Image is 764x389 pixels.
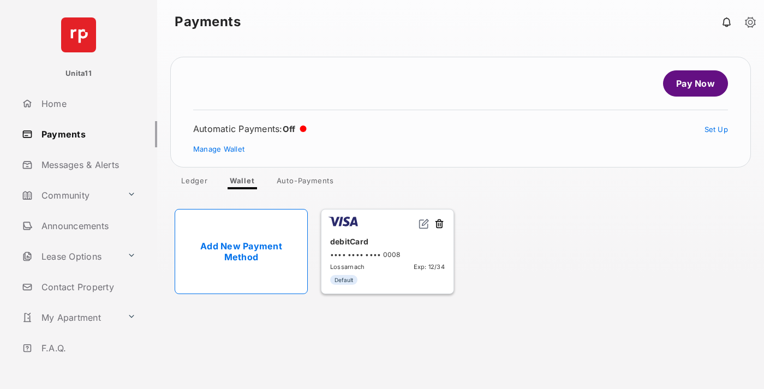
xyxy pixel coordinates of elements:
a: Contact Property [17,274,157,300]
div: •••• •••• •••• 0008 [330,250,445,259]
a: Payments [17,121,157,147]
div: Automatic Payments : [193,123,307,134]
a: Set Up [705,125,729,134]
a: Messages & Alerts [17,152,157,178]
div: debitCard [330,232,445,250]
strong: Payments [175,15,241,28]
a: Lease Options [17,243,123,270]
a: Manage Wallet [193,145,244,153]
img: svg+xml;base64,PHN2ZyB4bWxucz0iaHR0cDovL3d3dy53My5vcmcvMjAwMC9zdmciIHdpZHRoPSI2NCIgaGVpZ2h0PSI2NC... [61,17,96,52]
a: F.A.Q. [17,335,157,361]
a: Home [17,91,157,117]
p: Unita11 [65,68,92,79]
a: My Apartment [17,304,123,331]
a: Announcements [17,213,157,239]
a: Ledger [172,176,217,189]
span: Off [283,124,296,134]
a: Add New Payment Method [175,209,308,294]
span: Exp: 12/34 [414,263,445,271]
a: Community [17,182,123,208]
a: Wallet [221,176,264,189]
span: Lossarnach [330,263,365,271]
a: Auto-Payments [268,176,343,189]
img: svg+xml;base64,PHN2ZyB2aWV3Qm94PSIwIDAgMjQgMjQiIHdpZHRoPSIxNiIgaGVpZ2h0PSIxNiIgZmlsbD0ibm9uZSIgeG... [419,218,429,229]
